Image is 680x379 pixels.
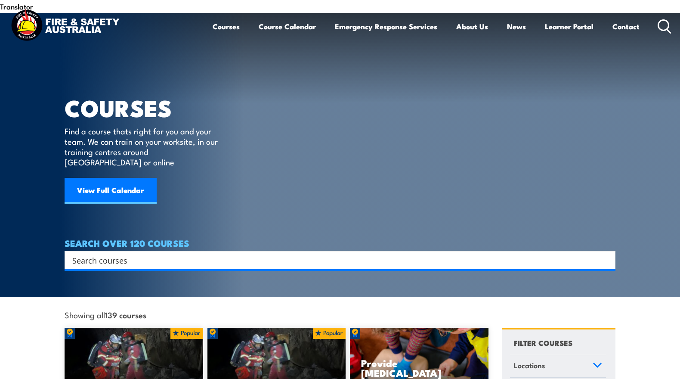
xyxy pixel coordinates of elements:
[65,178,157,204] a: View Full Calendar
[545,15,593,38] a: Learner Portal
[514,337,572,348] h4: FILTER COURSES
[335,15,437,38] a: Emergency Response Services
[456,15,488,38] a: About Us
[600,254,612,266] button: Search magnifier button
[72,254,597,267] input: Search input
[105,309,146,320] strong: 139 courses
[510,355,606,378] a: Locations
[612,15,640,38] a: Contact
[507,15,526,38] a: News
[65,310,146,319] span: Showing all
[65,126,222,167] p: Find a course thats right for you and your team. We can train on your worksite, in our training c...
[259,15,316,38] a: Course Calendar
[65,238,615,248] h4: SEARCH OVER 120 COURSES
[65,97,230,118] h1: COURSES
[514,360,545,371] span: Locations
[74,254,598,266] form: Search form
[213,15,240,38] a: Courses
